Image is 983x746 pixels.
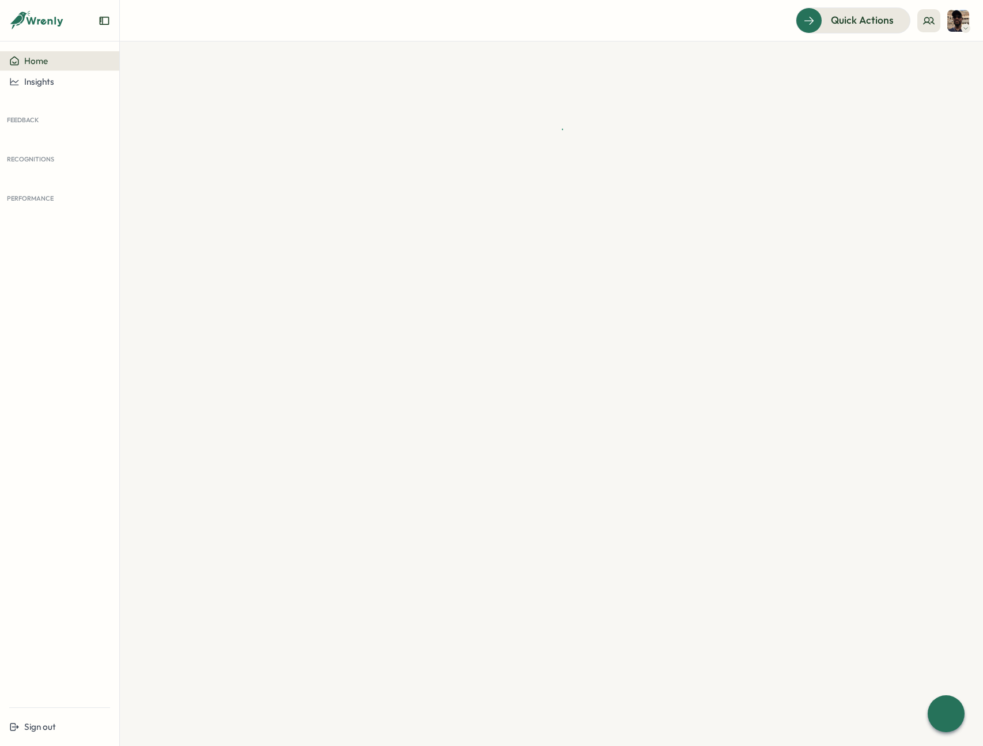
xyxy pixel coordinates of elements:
span: Home [24,55,48,66]
span: Insights [24,76,54,87]
button: Quick Actions [796,7,910,33]
span: Quick Actions [831,13,894,28]
span: Sign out [24,721,56,732]
img: Jamalah Bryan [947,10,969,32]
button: Expand sidebar [99,15,110,27]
